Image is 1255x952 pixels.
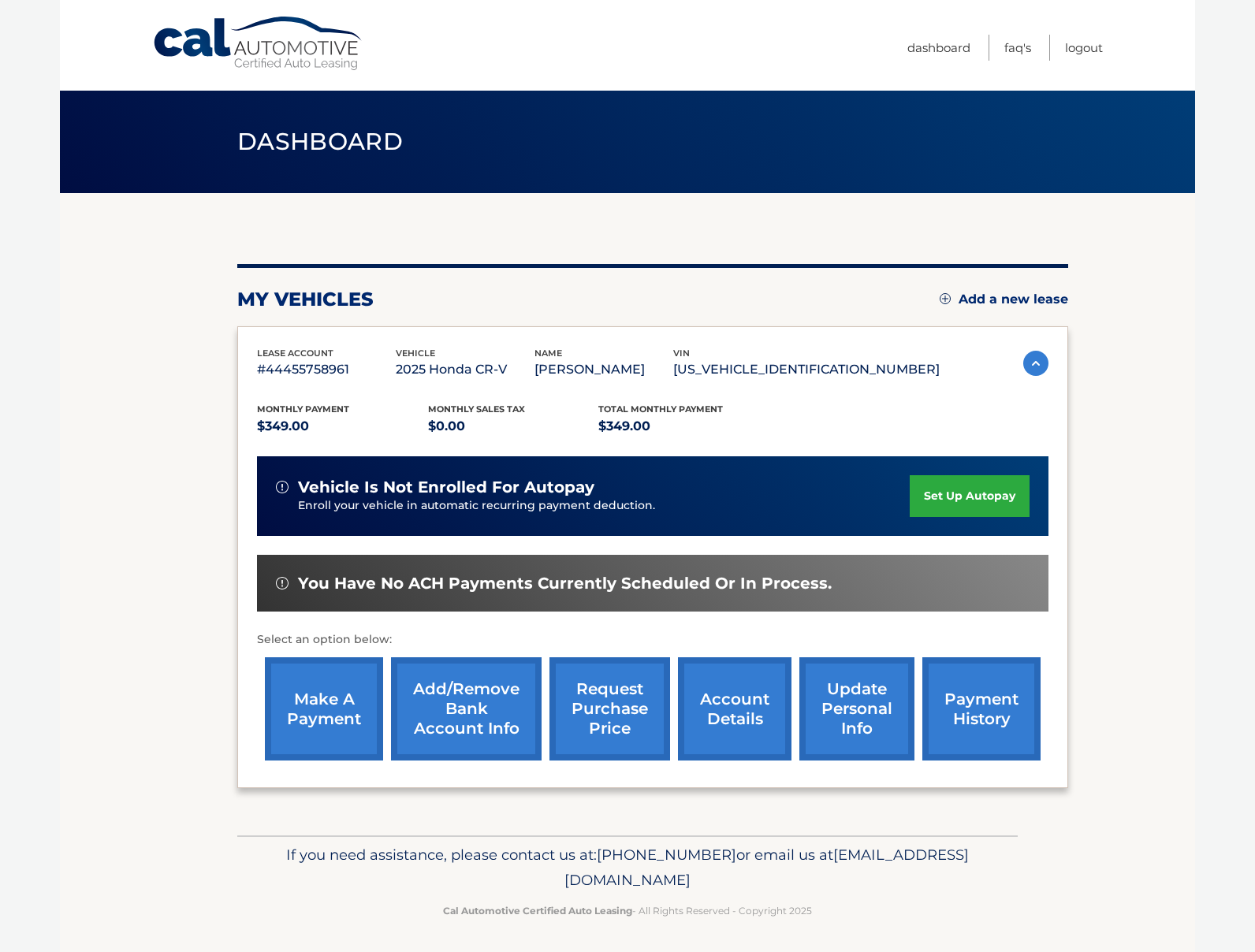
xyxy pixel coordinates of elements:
a: Dashboard [907,35,970,61]
img: accordion-active.svg [1023,351,1048,376]
span: Monthly Payment [257,403,349,415]
a: Add a new lease [940,292,1068,307]
p: $349.00 [598,415,769,437]
span: name [534,348,562,359]
span: [EMAIL_ADDRESS][DOMAIN_NAME] [564,846,969,889]
img: alert-white.svg [276,577,289,589]
span: [PHONE_NUMBER] [597,846,736,864]
span: Monthly sales Tax [428,403,525,415]
span: vehicle is not enrolled for autopay [298,478,594,497]
a: Add/Remove bank account info [391,657,542,760]
a: Cal Automotive [152,16,365,72]
p: [US_VEHICLE_IDENTIFICATION_NUMBER] [673,359,940,381]
a: payment history [922,657,1041,760]
a: update personal info [799,657,914,760]
a: FAQ's [1004,35,1031,61]
img: alert-white.svg [276,481,289,493]
span: You have no ACH payments currently scheduled or in process. [298,574,832,593]
p: Select an option below: [257,630,1048,649]
span: lease account [257,348,333,359]
span: vin [673,348,690,359]
p: $0.00 [428,415,599,437]
p: #44455758961 [257,359,396,381]
a: request purchase price [549,657,670,760]
p: [PERSON_NAME] [534,359,673,381]
h2: my vehicles [237,288,374,311]
span: vehicle [396,348,435,359]
p: Enroll your vehicle in automatic recurring payment deduction. [298,497,910,515]
p: $349.00 [257,415,428,437]
a: Logout [1065,35,1103,61]
strong: Cal Automotive Certified Auto Leasing [443,905,632,917]
a: make a payment [265,657,383,760]
span: Dashboard [237,127,403,156]
a: set up autopay [910,475,1030,517]
img: add.svg [940,293,951,304]
p: - All Rights Reserved - Copyright 2025 [248,902,1007,919]
p: If you need assistance, please contact us at: or email us at [248,842,1007,893]
span: Total Monthly Payment [598,403,723,415]
p: 2025 Honda CR-V [396,359,534,381]
a: account details [678,657,791,760]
